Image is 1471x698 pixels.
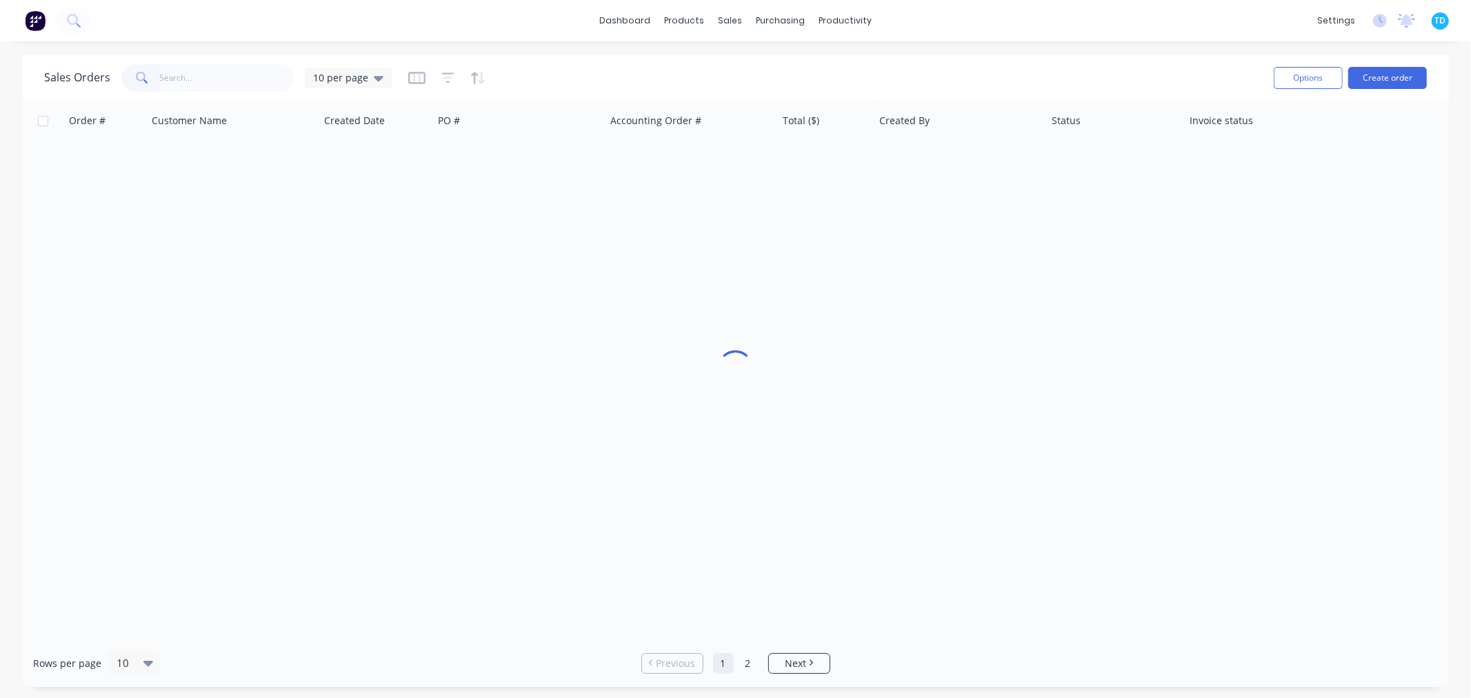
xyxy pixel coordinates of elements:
button: Options [1274,67,1343,89]
div: Created By [879,114,930,128]
img: Factory [25,10,46,31]
a: Next page [769,657,830,670]
div: Accounting Order # [610,114,701,128]
span: Next [785,657,806,670]
a: Previous page [642,657,703,670]
div: Status [1052,114,1081,128]
span: Previous [656,657,695,670]
div: purchasing [749,10,812,31]
button: Create order [1348,67,1427,89]
a: dashboard [592,10,657,31]
span: 10 per page [313,70,368,85]
input: Search... [160,64,294,92]
a: Page 1 is your current page [713,653,734,674]
a: Page 2 [738,653,759,674]
div: products [657,10,711,31]
ul: Pagination [636,653,836,674]
div: settings [1310,10,1362,31]
div: Total ($) [783,114,819,128]
span: Rows per page [33,657,101,670]
div: productivity [812,10,879,31]
h1: Sales Orders [44,71,110,84]
div: Customer Name [152,114,227,128]
div: Invoice status [1190,114,1253,128]
span: TD [1435,14,1446,27]
div: Order # [69,114,106,128]
div: sales [711,10,749,31]
div: Created Date [324,114,385,128]
div: PO # [438,114,460,128]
